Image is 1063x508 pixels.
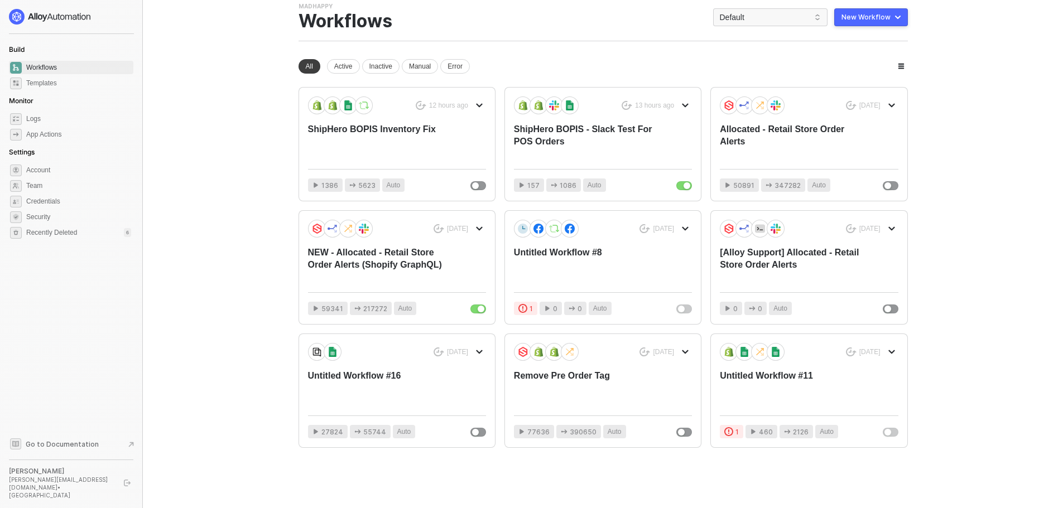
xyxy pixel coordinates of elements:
span: 390650 [570,427,597,437]
span: icon-arrow-down [476,225,483,232]
button: New Workflow [834,8,908,26]
span: 77636 [527,427,550,437]
span: icon-success-page [416,101,426,110]
span: 347282 [775,180,801,191]
img: icon [755,100,765,110]
span: Templates [26,76,131,90]
div: Madhappy [299,2,333,11]
div: ShipHero BOPIS Inventory Fix [308,123,450,160]
span: icon-app-actions [749,305,756,312]
span: 0 [758,303,762,314]
div: Workflows [299,11,392,32]
span: icon-app-actions [354,428,361,435]
span: icon-arrow-down [682,225,689,232]
div: Untitled Workflow #11 [720,370,862,407]
div: [DATE] [859,347,881,357]
div: Remove Pre Order Tag [514,370,656,407]
span: icon-app-actions [354,305,361,312]
span: 1086 [560,180,576,191]
span: marketplace [10,78,22,89]
span: icon-app-actions [784,428,791,435]
a: Knowledge Base [9,437,134,451]
img: icon [533,100,543,110]
img: icon [518,224,528,234]
div: Untitled Workflow #8 [514,246,656,283]
span: Default [720,9,821,26]
div: NEW - Allocated - Retail Store Order Alerts (Shopify GraphQL) [308,246,450,283]
span: Auto [773,303,787,314]
span: icon-app-actions [561,428,567,435]
span: Recently Deleted [26,228,77,238]
img: icon [328,347,338,357]
img: icon [549,224,559,234]
span: credentials [10,196,22,207]
span: icon-arrow-down [682,102,689,109]
span: 0 [553,303,557,314]
span: Team [26,179,131,192]
span: 1386 [321,180,338,191]
div: 12 hours ago [429,101,468,110]
img: icon [359,224,369,234]
span: icon-arrow-down [888,225,895,232]
span: icon-arrow-down [888,349,895,355]
span: Go to Documentation [26,439,99,449]
span: 50891 [733,180,754,191]
span: 55744 [363,427,386,437]
img: icon [739,100,749,110]
span: Account [26,163,131,177]
div: [DATE] [653,347,674,357]
div: [DATE] [447,224,468,234]
img: icon [312,100,322,110]
span: Workflows [26,61,131,74]
img: icon [328,100,338,110]
span: 59341 [321,303,343,314]
span: icon-success-page [639,347,650,357]
img: icon [549,100,559,110]
span: icon-app-actions [349,182,356,188]
div: [PERSON_NAME] [9,467,114,476]
span: 1 [735,427,739,437]
img: icon [739,224,749,234]
span: icon-arrow-down [476,102,483,109]
img: icon [359,100,369,110]
img: icon [565,224,575,234]
img: icon [565,347,575,357]
div: 6 [124,228,131,237]
div: Inactive [362,59,400,74]
span: settings [10,165,22,176]
span: 5623 [358,180,376,191]
span: icon-success-page [434,347,444,357]
span: Monitor [9,96,33,105]
img: icon [755,347,765,357]
img: icon [771,100,781,110]
img: icon [533,224,543,234]
span: settings [10,227,22,239]
span: dashboard [10,62,22,74]
div: [DATE] [859,224,881,234]
div: [DATE] [859,101,881,110]
img: icon [724,224,734,234]
span: icon-app-actions [551,182,557,188]
img: logo [9,9,92,25]
span: icon-arrow-down [476,349,483,355]
img: icon [565,100,575,110]
span: Logs [26,112,131,125]
img: icon [343,224,353,234]
span: Auto [812,180,826,191]
span: Auto [588,180,602,191]
span: 157 [527,180,540,191]
div: Untitled Workflow #16 [308,370,450,407]
div: Manual [402,59,438,74]
img: icon [312,224,322,234]
div: [Alloy Support] Allocated - Retail Store Order Alerts [720,246,862,283]
img: icon [724,100,734,110]
span: 0 [578,303,582,314]
img: icon [724,347,734,357]
span: Auto [387,180,401,191]
span: icon-app-actions [569,305,575,312]
span: 0 [733,303,738,314]
span: icon-success-page [639,224,650,234]
img: icon [771,224,781,234]
span: Credentials [26,195,131,208]
span: icon-app-actions [766,182,772,188]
